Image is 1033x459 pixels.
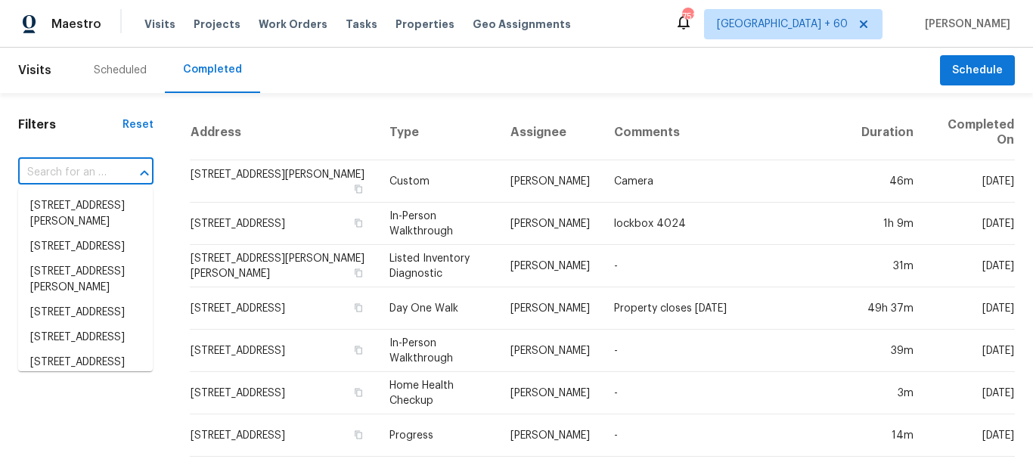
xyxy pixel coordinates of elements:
[190,414,377,457] td: [STREET_ADDRESS]
[183,62,242,77] div: Completed
[498,105,602,160] th: Assignee
[51,17,101,32] span: Maestro
[18,300,153,325] li: [STREET_ADDRESS]
[926,287,1015,330] td: [DATE]
[926,160,1015,203] td: [DATE]
[377,160,499,203] td: Custom
[717,17,848,32] span: [GEOGRAPHIC_DATA] + 60
[602,105,849,160] th: Comments
[352,428,365,442] button: Copy Address
[602,287,849,330] td: Property closes [DATE]
[18,117,123,132] h1: Filters
[498,245,602,287] td: [PERSON_NAME]
[849,160,926,203] td: 46m
[926,105,1015,160] th: Completed On
[346,19,377,29] span: Tasks
[377,372,499,414] td: Home Health Checkup
[849,330,926,372] td: 39m
[602,372,849,414] td: -
[18,194,153,234] li: [STREET_ADDRESS][PERSON_NAME]
[123,117,154,132] div: Reset
[377,245,499,287] td: Listed Inventory Diagnostic
[602,203,849,245] td: lockbox 4024
[926,245,1015,287] td: [DATE]
[377,287,499,330] td: Day One Walk
[940,55,1015,86] button: Schedule
[849,203,926,245] td: 1h 9m
[926,414,1015,457] td: [DATE]
[259,17,327,32] span: Work Orders
[352,266,365,280] button: Copy Address
[352,182,365,196] button: Copy Address
[190,105,377,160] th: Address
[498,203,602,245] td: [PERSON_NAME]
[919,17,1010,32] span: [PERSON_NAME]
[498,414,602,457] td: [PERSON_NAME]
[190,372,377,414] td: [STREET_ADDRESS]
[682,9,693,24] div: 751
[18,234,153,259] li: [STREET_ADDRESS]
[926,330,1015,372] td: [DATE]
[602,330,849,372] td: -
[498,160,602,203] td: [PERSON_NAME]
[94,63,147,78] div: Scheduled
[498,372,602,414] td: [PERSON_NAME]
[602,245,849,287] td: -
[377,105,499,160] th: Type
[190,160,377,203] td: [STREET_ADDRESS][PERSON_NAME]
[18,350,153,375] li: [STREET_ADDRESS]
[396,17,454,32] span: Properties
[602,160,849,203] td: Camera
[352,343,365,357] button: Copy Address
[926,372,1015,414] td: [DATE]
[849,372,926,414] td: 3m
[144,17,175,32] span: Visits
[134,163,155,184] button: Close
[18,161,111,185] input: Search for an address...
[352,301,365,315] button: Copy Address
[194,17,240,32] span: Projects
[18,325,153,350] li: [STREET_ADDRESS]
[498,287,602,330] td: [PERSON_NAME]
[473,17,571,32] span: Geo Assignments
[18,259,153,300] li: [STREET_ADDRESS][PERSON_NAME]
[190,245,377,287] td: [STREET_ADDRESS][PERSON_NAME][PERSON_NAME]
[952,61,1003,80] span: Schedule
[377,203,499,245] td: In-Person Walkthrough
[926,203,1015,245] td: [DATE]
[352,386,365,399] button: Copy Address
[849,287,926,330] td: 49h 37m
[190,203,377,245] td: [STREET_ADDRESS]
[849,414,926,457] td: 14m
[190,287,377,330] td: [STREET_ADDRESS]
[377,414,499,457] td: Progress
[849,105,926,160] th: Duration
[352,216,365,230] button: Copy Address
[849,245,926,287] td: 31m
[18,54,51,87] span: Visits
[498,330,602,372] td: [PERSON_NAME]
[377,330,499,372] td: In-Person Walkthrough
[190,330,377,372] td: [STREET_ADDRESS]
[602,414,849,457] td: -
